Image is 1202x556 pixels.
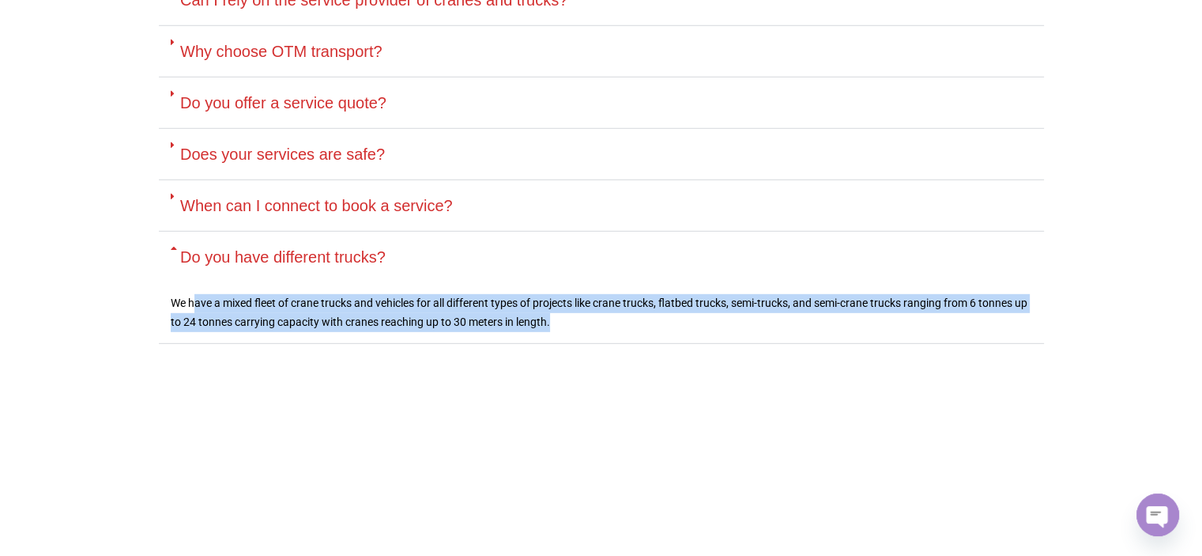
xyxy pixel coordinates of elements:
a: Do you offer a service quote? [180,94,386,112]
div: Why choose OTM transport? [159,26,1044,78]
div: When can I connect to book a service? [159,180,1044,232]
div: Do you have different trucks? [159,282,1044,345]
a: Does your services are safe? [180,146,385,163]
p: We have a mixed fleet of crane trucks and vehicles for all different types of projects like crane... [171,294,1032,332]
a: Why choose OTM transport? [180,43,382,60]
div: Do you have different trucks? [159,232,1044,282]
div: Do you offer a service quote? [159,78,1044,129]
div: Does your services are safe? [159,129,1044,180]
a: Do you have different trucks? [180,248,386,266]
a: When can I connect to book a service? [180,197,453,214]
